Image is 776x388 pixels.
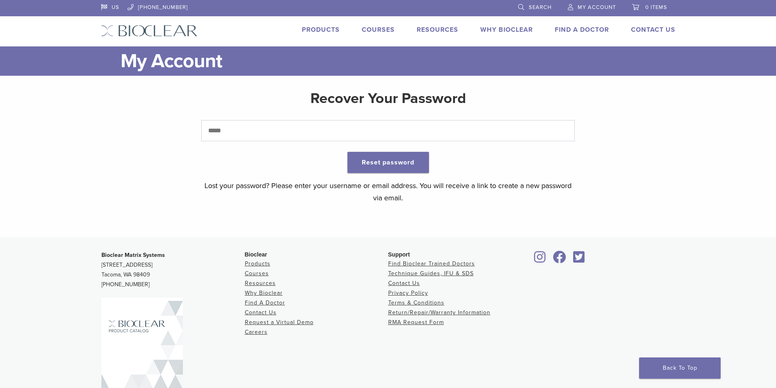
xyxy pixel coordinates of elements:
[101,252,165,259] strong: Bioclear Matrix Systems
[201,180,575,204] p: Lost your password? Please enter your username or email address. You will receive a link to creat...
[362,26,395,34] a: Courses
[245,299,285,306] a: Find A Doctor
[388,289,428,296] a: Privacy Policy
[550,256,569,264] a: Bioclear
[245,309,277,316] a: Contact Us
[347,152,429,173] button: Reset password
[388,280,420,287] a: Contact Us
[388,260,475,267] a: Find Bioclear Trained Doctors
[101,25,198,37] img: Bioclear
[532,256,549,264] a: Bioclear
[645,4,667,11] span: 0 items
[631,26,675,34] a: Contact Us
[388,251,410,258] span: Support
[388,299,444,306] a: Terms & Conditions
[245,319,314,326] a: Request a Virtual Demo
[571,256,588,264] a: Bioclear
[245,329,268,335] a: Careers
[639,357,721,379] a: Back To Top
[388,270,474,277] a: Technique Guides, IFU & SDS
[245,289,283,296] a: Why Bioclear
[245,280,276,287] a: Resources
[578,4,616,11] span: My Account
[388,309,490,316] a: Return/Repair/Warranty Information
[245,251,267,258] span: Bioclear
[555,26,609,34] a: Find A Doctor
[121,46,675,76] h1: My Account
[529,4,552,11] span: Search
[245,260,270,267] a: Products
[245,270,269,277] a: Courses
[417,26,458,34] a: Resources
[101,250,245,289] p: [STREET_ADDRESS] Tacoma, WA 98409 [PHONE_NUMBER]
[201,89,575,108] h2: Recover Your Password
[302,26,340,34] a: Products
[480,26,533,34] a: Why Bioclear
[388,319,444,326] a: RMA Request Form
